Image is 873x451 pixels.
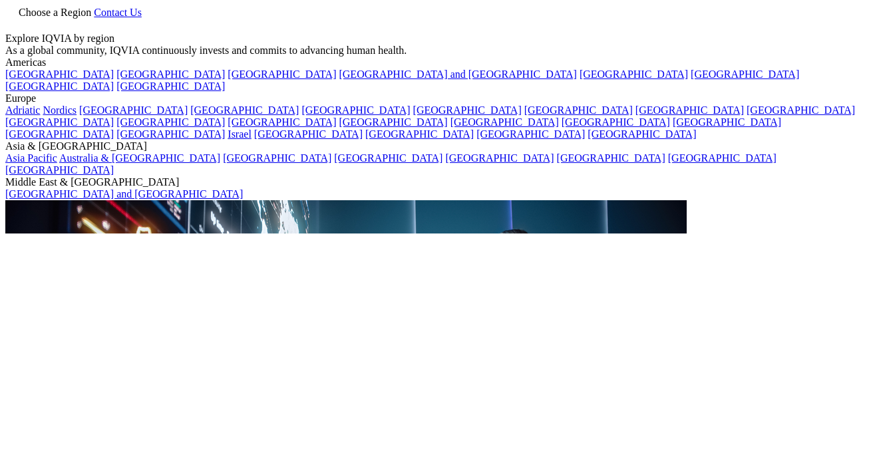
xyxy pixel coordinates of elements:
[5,69,114,80] a: [GEOGRAPHIC_DATA]
[5,45,868,57] div: As a global community, IQVIA continuously invests and commits to advancing human health.
[5,152,57,164] a: Asia Pacific
[94,7,142,18] a: Contact Us
[5,116,114,128] a: [GEOGRAPHIC_DATA]
[5,188,243,200] a: [GEOGRAPHIC_DATA] and [GEOGRAPHIC_DATA]
[5,92,868,104] div: Europe
[5,140,868,152] div: Asia & [GEOGRAPHIC_DATA]
[5,176,868,188] div: Middle East & [GEOGRAPHIC_DATA]
[19,7,91,18] span: Choose a Region
[5,104,40,116] a: Adriatic
[5,33,868,45] div: Explore IQVIA by region
[5,80,114,92] a: [GEOGRAPHIC_DATA]
[5,57,868,69] div: Americas
[5,128,114,140] a: [GEOGRAPHIC_DATA]
[5,164,114,176] a: [GEOGRAPHIC_DATA]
